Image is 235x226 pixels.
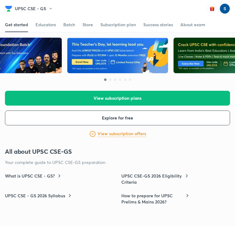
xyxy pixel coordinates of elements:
a: Batch [63,17,75,32]
h6: UPSC CSE - GS 2026 Syllabus [5,193,65,199]
div: Subscription plan [100,22,136,28]
a: Educators [36,17,56,32]
div: Batch [63,22,75,28]
img: Company Logo [5,5,12,12]
div: Store [82,22,93,28]
img: avatar [207,4,217,14]
h6: How to prepare for UPSC Prelims & Mains 2026? [121,193,184,205]
a: Success stories [143,17,173,32]
a: UPSC CSE-GS 2026 Eligibility Criteria [121,173,189,185]
a: Get started [5,17,28,32]
button: UPSC CSE - GS [15,4,57,13]
div: About exam [180,22,205,28]
button: View subscription plans [5,91,230,106]
a: Subscription plan [100,17,136,32]
span: Explore for free [102,115,133,121]
a: View subscription offers [98,130,146,138]
a: About exam [180,17,205,32]
a: Store [82,17,93,32]
p: Your complete guide to UPSC CSE-GS preparation. [5,159,230,165]
a: How to prepare for UPSC Prelims & Mains 2026? [121,193,189,205]
h3: All about UPSC CSE-GS [5,148,230,156]
a: UPSC CSE - GS 2026 Syllabus [5,193,73,199]
h6: View subscription offers [98,131,146,137]
div: Success stories [143,22,173,28]
span: View subscription plans [94,95,141,101]
div: Get started [5,22,28,28]
h6: What is UPSC CSE - GS? [5,173,55,179]
a: What is UPSC CSE - GS? [5,173,62,179]
h6: UPSC CSE-GS 2026 Eligibility Criteria [121,173,183,185]
button: Explore for free [5,111,230,125]
img: Kanchan Shukla [220,3,230,14]
div: Educators [36,22,56,28]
